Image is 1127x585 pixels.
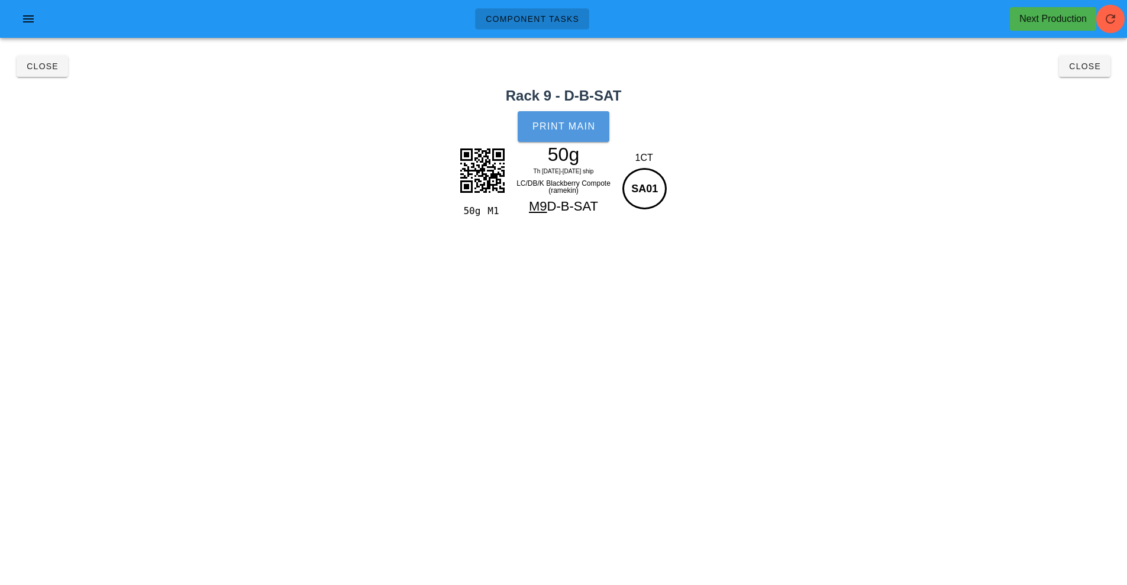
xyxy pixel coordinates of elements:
span: Component Tasks [485,14,579,24]
span: M9 [529,199,547,214]
button: Print Main [518,111,609,142]
span: Close [1068,62,1101,71]
div: M1 [483,203,507,219]
span: Print Main [532,121,596,132]
div: 50g [512,146,615,163]
button: Close [1059,56,1110,77]
h2: Rack 9 - D-B-SAT [7,85,1120,106]
a: Component Tasks [475,8,589,30]
button: Close [17,56,68,77]
span: Close [26,62,59,71]
div: 50g [458,203,483,219]
div: SA01 [622,168,667,209]
span: Th [DATE]-[DATE] ship [534,168,594,174]
span: D-B-SAT [547,199,598,214]
div: 1CT [619,151,669,165]
div: LC/DB/K Blackberry Compote (ramekin) [512,177,615,196]
img: NnAJTJWtuq3yKKBAgRKWNNgGyUWyyVYAQlTbaBMhGsclWAUJU2mgTIBvFJlsFCFFpo02AbBSbbBUgRKWNNgGyUWyy1R+MDhQ+... [453,141,512,200]
div: Next Production [1019,12,1087,26]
